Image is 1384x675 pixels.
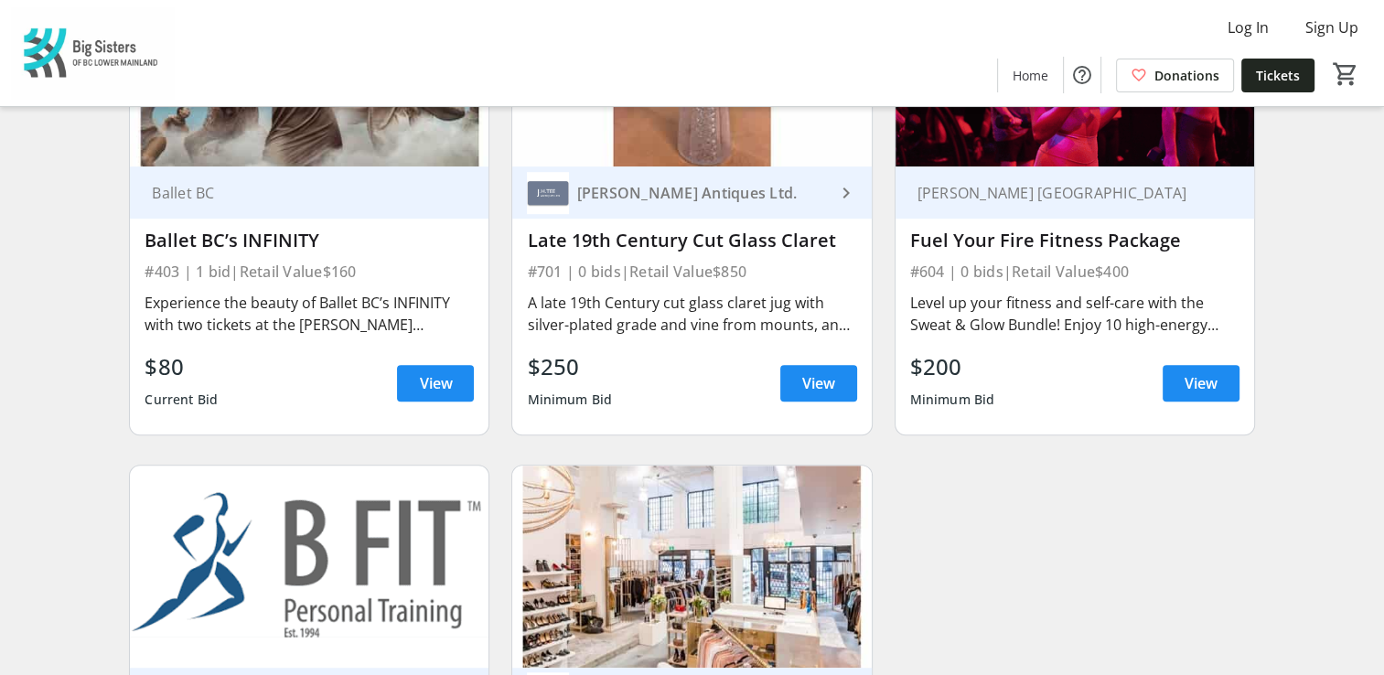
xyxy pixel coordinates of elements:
[1013,66,1048,85] span: Home
[780,365,857,402] a: View
[145,292,474,336] div: Experience the beauty of Ballet BC’s INFINITY with two tickets at the [PERSON_NAME][GEOGRAPHIC_DATA]
[998,59,1063,92] a: Home
[1241,59,1314,92] a: Tickets
[1329,58,1362,91] button: Cart
[1291,13,1373,42] button: Sign Up
[145,259,474,284] div: #403 | 1 bid | Retail Value $160
[1256,66,1300,85] span: Tickets
[419,372,452,394] span: View
[527,259,856,284] div: #701 | 0 bids | Retail Value $850
[1228,16,1269,38] span: Log In
[527,230,856,252] div: Late 19th Century Cut Glass Claret
[1163,365,1239,402] a: View
[527,350,612,383] div: $250
[527,172,569,214] img: J.H Tee Antiques Ltd.
[145,184,452,202] div: Ballet BC
[397,365,474,402] a: View
[910,292,1239,336] div: Level up your fitness and self-care with the Sweat & Glow Bundle! Enjoy 10 high-energy classes at...
[910,230,1239,252] div: Fuel Your Fire Fitness Package
[1305,16,1358,38] span: Sign Up
[910,383,995,416] div: Minimum Bid
[145,350,218,383] div: $80
[527,292,856,336] div: A late 19th Century cut glass claret jug with silver-plated grade and vine from mounts, and figur...
[910,350,995,383] div: $200
[835,182,857,204] mat-icon: keyboard_arrow_right
[512,166,871,219] a: J.H Tee Antiques Ltd.[PERSON_NAME] Antiques Ltd.
[145,383,218,416] div: Current Bid
[1185,372,1218,394] span: View
[910,259,1239,284] div: #604 | 0 bids | Retail Value $400
[11,7,174,99] img: Big Sisters of BC Lower Mainland's Logo
[145,230,474,252] div: Ballet BC’s INFINITY
[527,383,612,416] div: Minimum Bid
[569,184,834,202] div: [PERSON_NAME] Antiques Ltd.
[1064,57,1100,93] button: Help
[1154,66,1219,85] span: Donations
[1213,13,1283,42] button: Log In
[512,466,871,668] img: Mine & Yours Gift Card
[802,372,835,394] span: View
[130,466,488,668] img: Train Strong with B Fit Health
[1116,59,1234,92] a: Donations
[910,184,1218,202] div: [PERSON_NAME] [GEOGRAPHIC_DATA]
